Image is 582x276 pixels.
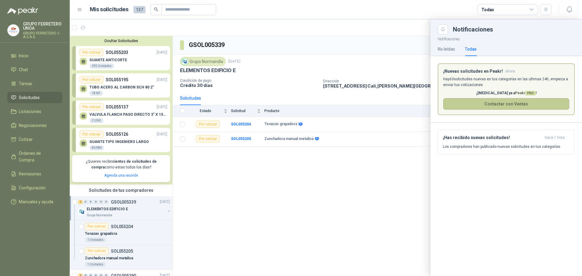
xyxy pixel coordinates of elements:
a: Inicio [7,50,62,62]
button: Contactar con Ventas [443,98,569,110]
span: Negociaciones [19,122,47,129]
img: Company Logo [8,25,19,36]
a: Manuales y ayuda [7,196,62,208]
div: Todas [465,46,477,52]
a: Licitaciones [7,106,62,117]
a: Negociaciones [7,120,62,131]
span: ahora [505,69,515,74]
img: Logo peakr [7,7,38,15]
h1: Mis solicitudes [90,5,129,14]
button: Close [438,24,448,35]
span: Órdenes de Compra [19,150,57,163]
span: Remisiones [19,171,41,177]
span: Tareas [19,80,32,87]
a: Tareas [7,78,62,89]
h3: ¡Has recibido nuevas solicitudes! [443,135,542,140]
p: GRUPO FERRETERO UNOA [23,22,62,30]
a: Cotizar [7,134,62,145]
p: Notificaciones [430,35,582,42]
span: Configuración [19,185,45,191]
span: search [154,7,158,12]
span: 137 [133,6,145,13]
a: Solicitudes [7,92,62,103]
div: Notificaciones [453,26,575,32]
p: GRUPO FERRETERO 1-A S.A.S. [23,32,62,39]
a: Remisiones [7,168,62,180]
span: Licitaciones [19,108,41,115]
h3: ¡Nuevas solicitudes en Peakr! [443,69,503,74]
span: Chat [19,66,28,73]
span: Peakr [515,91,536,95]
div: No leídas [438,46,455,52]
p: Los compradores han publicado nuevas solicitudes en tus categorías. [443,144,561,149]
p: ¡[MEDICAL_DATA] ya a ! [443,90,569,96]
span: Solicitudes [19,94,40,101]
span: PRO [525,91,536,95]
a: Órdenes de Compra [7,148,62,166]
span: Manuales y ayuda [19,198,53,205]
a: Configuración [7,182,62,194]
div: Todas [481,6,494,13]
button: ¡Has recibido nuevas solicitudes!hace 1 hora Los compradores han publicado nuevas solicitudes en ... [438,130,575,155]
span: Cotizar [19,136,33,143]
span: Inicio [19,52,28,59]
span: hace 1 hora [545,135,565,140]
a: Chat [7,64,62,75]
p: Hay 63 solicitudes nuevas en tus categorías en las ultimas 24h, empieza a enviar tus cotizaciones [443,76,569,88]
